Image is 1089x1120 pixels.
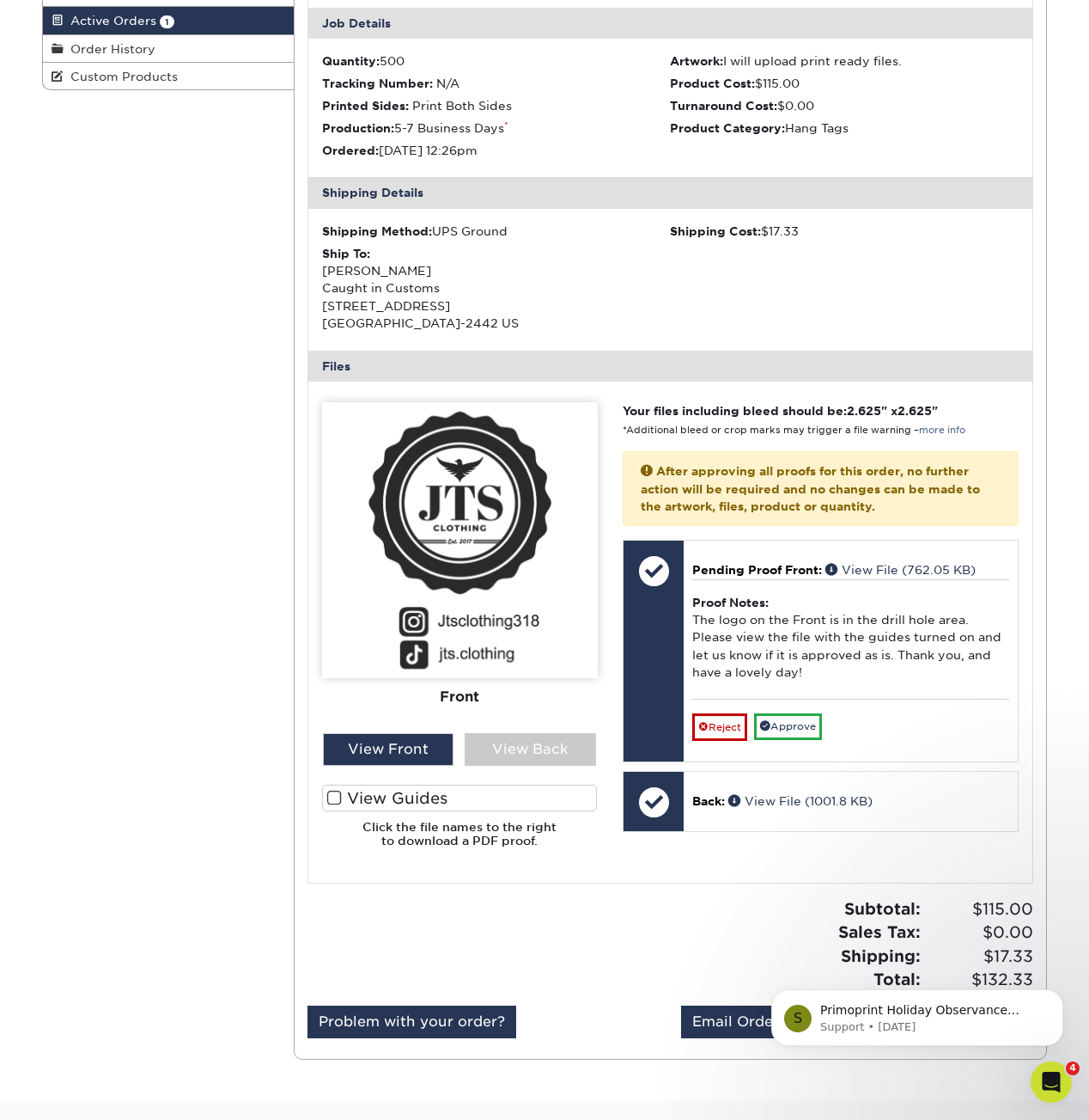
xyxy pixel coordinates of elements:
strong: Quantity: [322,54,380,68]
strong: Your files including bleed should be: " x " [623,404,938,418]
div: $17.33 [670,223,1019,240]
a: View File (1001.8 KB) [728,794,873,808]
li: 500 [322,52,671,70]
strong: Ship To: [322,247,370,260]
div: UPS Ground [322,223,671,240]
li: Hang Tags [670,119,1019,137]
a: Problem with your order? [307,1006,516,1038]
strong: Turnaround Cost: [670,99,777,113]
div: [PERSON_NAME] Caught in Customs [STREET_ADDRESS] [GEOGRAPHIC_DATA]-2442 US [322,245,671,333]
div: The logo on the Front is in the drill hole area. Please view the file with the guides turned on a... [692,579,1009,699]
a: Email Order Details [681,1006,844,1038]
div: Shipping Details [308,177,1033,208]
strong: Artwork: [670,54,723,68]
strong: Production: [322,121,394,135]
span: Back: [692,794,725,808]
strong: Subtotal: [844,899,921,918]
a: Order History [43,35,294,63]
span: $115.00 [926,897,1033,921]
span: 4 [1066,1062,1080,1075]
li: $115.00 [670,75,1019,92]
small: *Additional bleed or crop marks may trigger a file warning – [623,425,965,436]
li: [DATE] 12:26pm [322,142,671,159]
strong: Ordered: [322,144,379,157]
h6: Click the file names to the right to download a PDF proof. [322,820,598,862]
strong: Product Cost: [670,77,755,90]
strong: Shipping: [841,946,921,965]
div: View Front [323,733,454,766]
a: Custom Products [43,63,294,89]
div: Files [308,351,1033,382]
span: 2.625 [897,404,932,418]
a: more info [919,425,965,436]
strong: Sales Tax: [838,922,921,941]
li: 5-7 Business Days [322,119,671,137]
strong: Proof Notes: [692,596,769,609]
strong: Shipping Method: [322,224,432,238]
span: $0.00 [926,921,1033,945]
a: Approve [754,713,822,740]
span: Active Orders [64,14,156,28]
strong: Shipping Cost: [670,224,761,238]
span: Pending Proof Front: [692,563,822,577]
span: Order History [64,42,155,56]
li: I will upload print ready files. [670,52,1019,70]
div: View Back [465,733,596,766]
strong: Tracking Number: [322,77,433,90]
span: Print Both Sides [412,99,512,113]
label: View Guides [322,785,598,811]
a: Active Orders 1 [43,7,294,34]
div: Job Details [308,8,1033,39]
strong: After approving all proofs for this order, no further action will be required and no changes can ... [641,464,980,513]
span: Custom Products [64,70,178,83]
div: Front [322,678,598,716]
iframe: Intercom notifications message [745,953,1089,1074]
strong: Product Category: [670,121,785,135]
iframe: Intercom live chat [1031,1062,1072,1103]
span: 1 [160,15,174,28]
strong: Printed Sides: [322,99,409,113]
span: N/A [436,77,459,90]
a: Reject [692,713,747,741]
span: $17.33 [926,945,1033,969]
li: $0.00 [670,97,1019,114]
a: View File (762.05 KB) [825,563,976,577]
span: 2.625 [847,404,881,418]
